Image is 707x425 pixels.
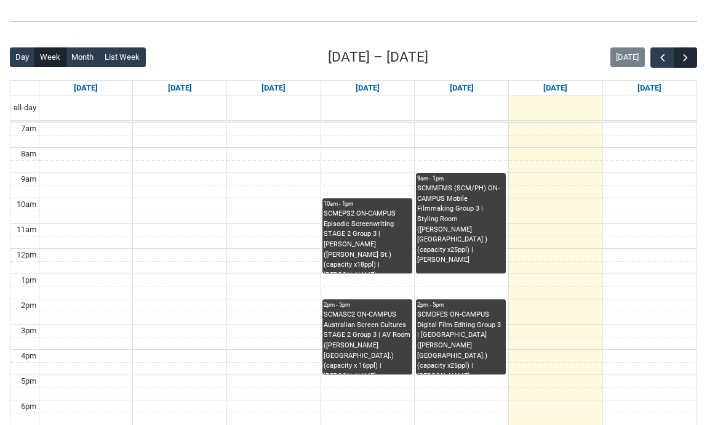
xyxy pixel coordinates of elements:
[14,249,39,261] div: 12pm
[417,174,505,183] div: 9am - 1pm
[259,81,288,95] a: Go to August 12, 2025
[18,299,39,312] div: 2pm
[18,350,39,362] div: 4pm
[18,325,39,337] div: 3pm
[18,173,39,185] div: 9am
[18,274,39,286] div: 1pm
[18,123,39,135] div: 7am
[66,47,100,67] button: Month
[99,47,146,67] button: List Week
[71,81,100,95] a: Go to August 10, 2025
[18,375,39,387] div: 5pm
[11,102,39,114] span: all-day
[34,47,66,67] button: Week
[14,198,39,211] div: 10am
[417,301,505,309] div: 2pm - 5pm
[324,209,411,273] div: SCMEPS2 ON-CAMPUS Episodic Screenwriting STAGE 2 Group 3 | [PERSON_NAME] ([PERSON_NAME] St.) (cap...
[166,81,194,95] a: Go to August 11, 2025
[10,15,697,27] img: REDU_GREY_LINE
[417,184,505,265] div: SCMMFMS (SCM/PH) ON-CAMPUS Mobile Filmmaking Group 3 | Styling Room ([PERSON_NAME][GEOGRAPHIC_DAT...
[10,47,35,67] button: Day
[417,310,505,374] div: SCMDFES ON-CAMPUS Digital Film Editing Group 3 | [GEOGRAPHIC_DATA] ([PERSON_NAME][GEOGRAPHIC_DATA...
[541,81,570,95] a: Go to August 15, 2025
[324,310,411,374] div: SCMASC2 ON-CAMPUS Australian Screen Cultures STAGE 2 Group 3 | AV Room ([PERSON_NAME][GEOGRAPHIC_...
[18,400,39,413] div: 6pm
[635,81,664,95] a: Go to August 16, 2025
[14,224,39,236] div: 11am
[324,301,411,309] div: 2pm - 5pm
[328,47,428,68] h2: [DATE] – [DATE]
[353,81,382,95] a: Go to August 13, 2025
[650,47,674,68] button: Previous Week
[324,200,411,208] div: 10am - 1pm
[18,148,39,160] div: 8am
[674,47,697,68] button: Next Week
[447,81,476,95] a: Go to August 14, 2025
[610,47,645,67] button: [DATE]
